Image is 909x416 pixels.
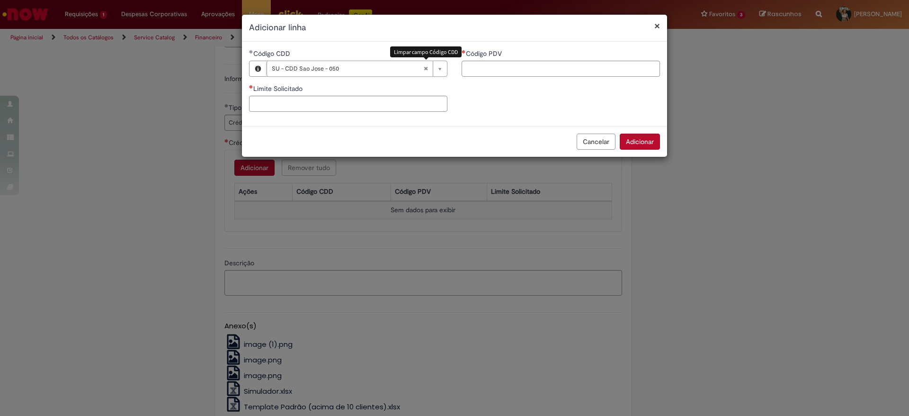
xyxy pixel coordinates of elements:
div: Limpar campo Código CDD [390,46,462,57]
button: Fechar modal [654,21,660,31]
button: Código CDD, Visualizar este registro SU - CDD Sao Jose - 050 [250,61,267,76]
a: SU - CDD Sao Jose - 050Limpar campo Código CDD [267,61,447,76]
span: Obrigatório Preenchido [249,50,253,54]
span: SU - CDD Sao Jose - 050 [272,61,423,76]
span: Necessários - Código CDD [253,49,292,58]
span: Código PDV [466,49,504,58]
input: Código PDV [462,61,660,77]
h2: Adicionar linha [249,22,660,34]
span: Necessários [462,50,466,54]
input: Limite Solicitado [249,96,447,112]
abbr: Limpar campo Código CDD [419,61,433,76]
button: Cancelar [577,134,615,150]
span: Limite Solicitado [253,84,304,93]
button: Adicionar [620,134,660,150]
span: Necessários [249,85,253,89]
